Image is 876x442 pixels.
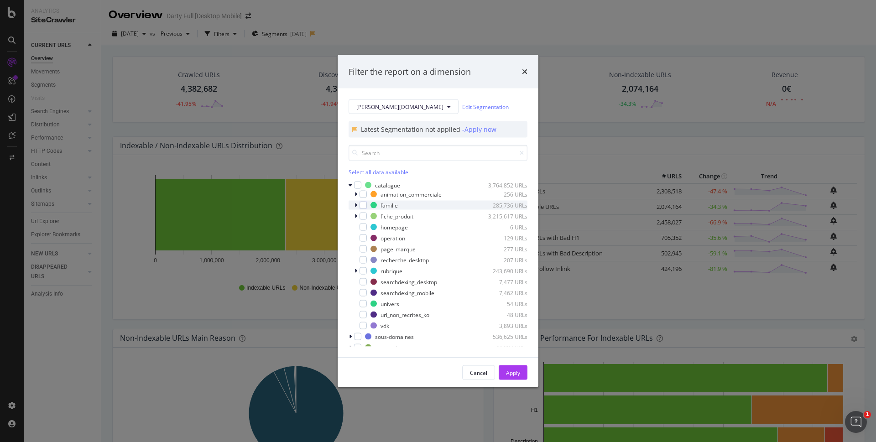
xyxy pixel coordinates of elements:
[381,256,429,264] div: recherche_desktop
[375,343,400,351] div: page_avis
[381,201,398,209] div: famille
[349,66,471,78] div: Filter the report on a dimension
[483,212,527,220] div: 3,215,617 URLs
[381,267,402,275] div: rubrique
[483,245,527,253] div: 277 URLs
[381,223,408,231] div: homepage
[483,267,527,275] div: 243,690 URLs
[462,125,496,134] div: - Apply now
[381,234,405,242] div: operation
[361,125,462,134] div: Latest Segmentation not applied
[483,278,527,286] div: 7,477 URLs
[381,212,413,220] div: fiche_produit
[381,190,442,198] div: animation_commerciale
[381,245,416,253] div: page_marque
[381,322,389,329] div: vdk
[349,168,527,176] div: Select all data available
[381,289,434,296] div: searchdexing_mobile
[462,102,509,111] a: Edit Segmentation
[381,278,437,286] div: searchdexing_desktop
[381,311,429,318] div: url_non_recrites_ko
[845,411,867,433] iframe: Intercom live chat
[483,343,527,351] div: 44,987 URLs
[381,300,399,307] div: univers
[483,311,527,318] div: 48 URLs
[462,365,495,380] button: Cancel
[483,300,527,307] div: 54 URLs
[470,369,487,376] div: Cancel
[375,333,414,340] div: sous-domaines
[483,190,527,198] div: 256 URLs
[483,256,527,264] div: 207 URLs
[864,411,871,418] span: 1
[483,322,527,329] div: 3,893 URLs
[483,333,527,340] div: 536,625 URLs
[506,369,520,376] div: Apply
[483,223,527,231] div: 6 URLs
[483,181,527,189] div: 3,764,852 URLs
[483,289,527,296] div: 7,462 URLs
[338,55,538,387] div: modal
[349,145,527,161] input: Search
[349,99,459,114] button: [PERSON_NAME][DOMAIN_NAME]
[375,181,400,189] div: catalogue
[483,201,527,209] div: 285,736 URLs
[522,66,527,78] div: times
[499,365,527,380] button: Apply
[483,234,527,242] div: 129 URLs
[356,103,443,110] span: darty.com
